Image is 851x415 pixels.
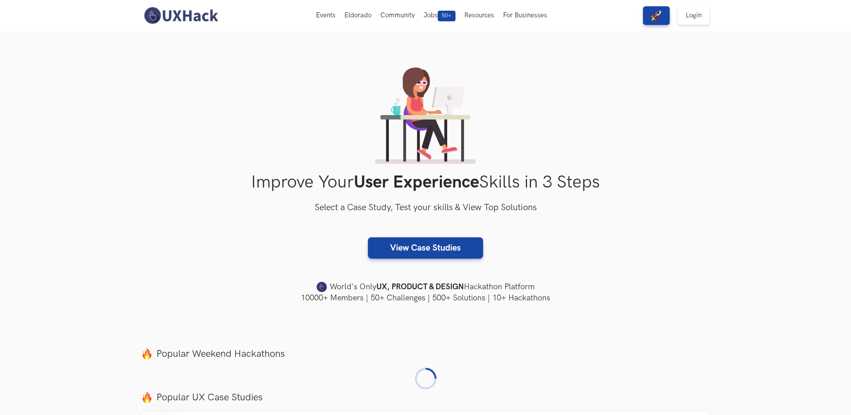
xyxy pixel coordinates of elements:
[368,237,483,259] a: View Case Studies
[141,348,710,360] label: Popular Weekend Hackathons
[141,348,152,359] img: fire.png
[141,6,220,25] img: UXHack-logo.png
[354,172,479,193] strong: User Experience
[141,391,710,403] label: Popular UX Case Studies
[375,68,476,164] img: lady working on laptop
[651,10,662,21] img: rocket
[141,172,710,193] h1: Improve Your Skills in 3 Steps
[141,201,710,215] h3: Select a Case Study, Test your skills & View Top Solutions
[438,11,455,21] span: 50+
[376,281,464,293] strong: UX, PRODUCT & DESIGN
[316,281,327,293] img: uxhack-favicon-image.png
[141,292,710,303] h4: 10000+ Members | 50+ Challenges | 500+ Solutions | 10+ Hackathons
[141,392,152,403] img: fire.png
[141,281,710,293] h4: World's Only Hackathon Platform
[678,6,710,25] a: Login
